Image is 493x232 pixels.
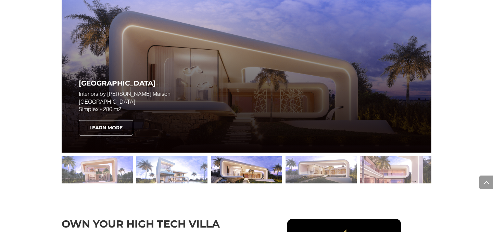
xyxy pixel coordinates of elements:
a: Learn More [79,120,133,136]
h3: [GEOGRAPHIC_DATA] [79,80,247,90]
p: Interiors by [PERSON_NAME] Maison [79,90,247,113]
span: [GEOGRAPHIC_DATA] [79,98,135,105]
span: Simplex - 280 m2 [79,106,121,112]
